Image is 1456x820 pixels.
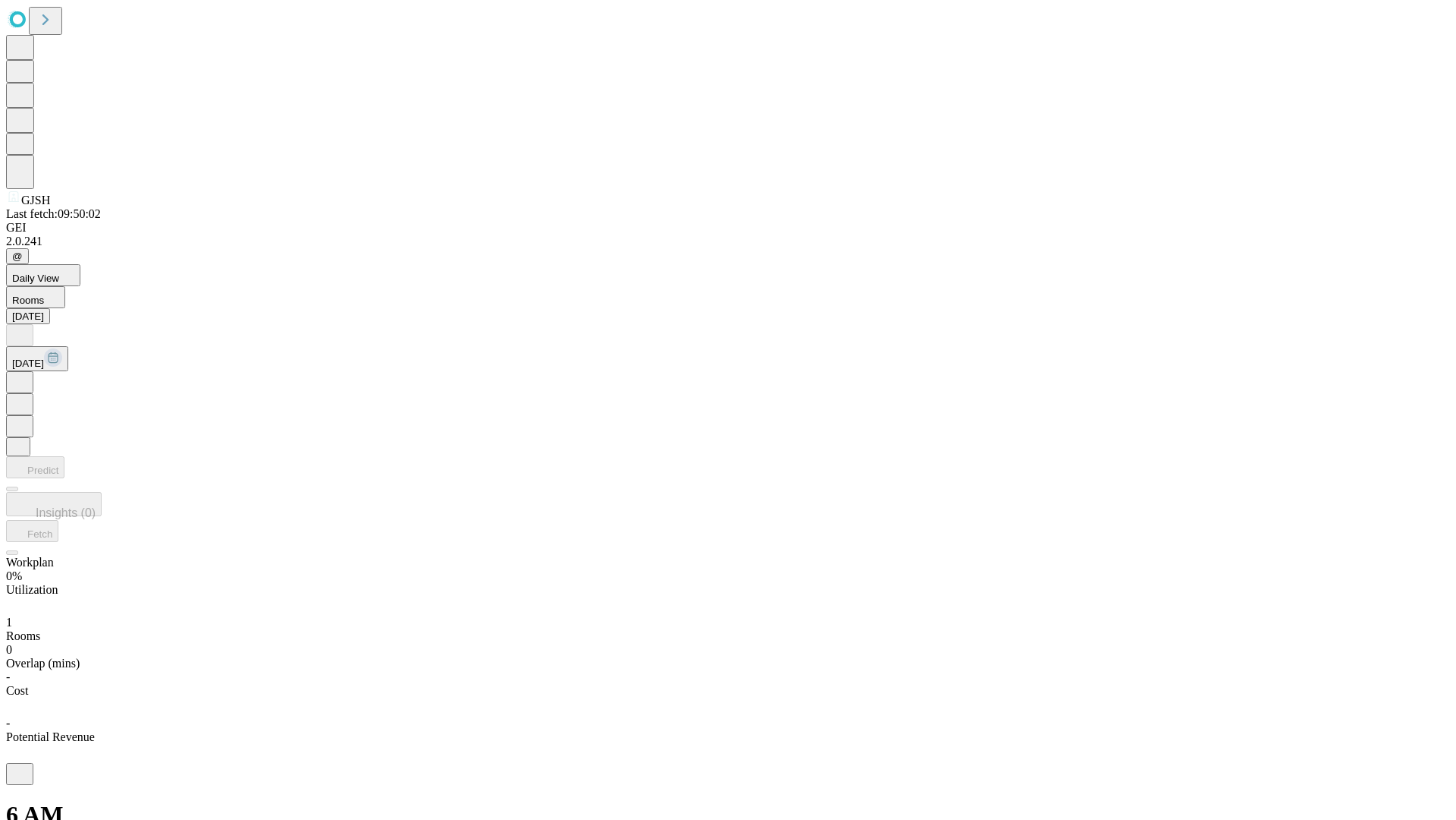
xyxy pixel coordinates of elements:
button: Insights (0) [6,492,102,516]
button: Predict [6,456,64,478]
span: Rooms [6,629,40,642]
span: Utilization [6,583,58,596]
span: Rooms [12,295,44,306]
div: GEI [6,221,1450,235]
span: Last fetch: 09:50:02 [6,207,101,220]
button: Rooms [6,286,65,308]
button: @ [6,248,29,264]
span: GJSH [21,194,50,207]
span: 0 [6,643,12,656]
span: Cost [6,684,28,697]
span: [DATE] [12,358,44,369]
span: - [6,670,10,683]
span: - [6,717,10,730]
span: Insights (0) [36,506,96,519]
button: Fetch [6,520,58,542]
span: Overlap (mins) [6,657,80,670]
span: Potential Revenue [6,730,95,743]
span: @ [12,251,23,262]
div: 2.0.241 [6,235,1450,248]
span: 0% [6,569,22,582]
span: 1 [6,616,12,629]
button: Daily View [6,264,80,286]
span: Workplan [6,556,54,569]
button: [DATE] [6,346,68,371]
button: [DATE] [6,308,50,324]
span: Daily View [12,273,59,284]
